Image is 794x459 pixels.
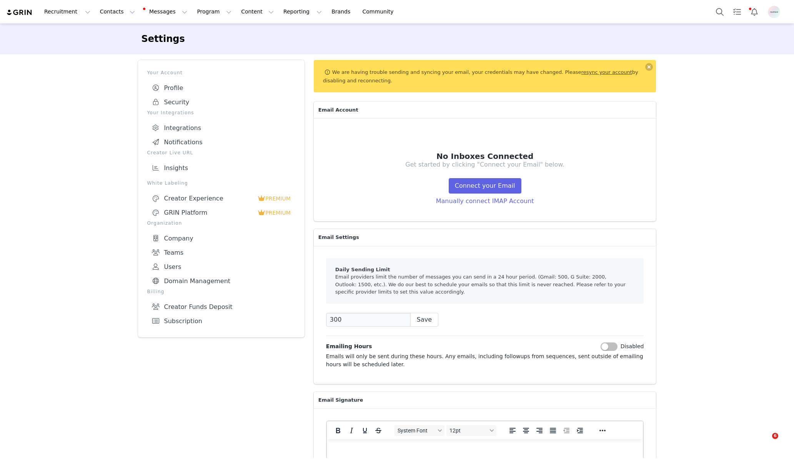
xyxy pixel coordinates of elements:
[621,342,644,351] span: Disabled
[768,6,780,18] img: 84cacbd7-38d7-4595-ad18-249860d6b2a6.png
[147,300,295,314] a: Creator Funds Deposit
[358,3,402,20] a: Community
[147,191,295,205] a: Creator Experience PREMIUM
[192,3,236,20] button: Program
[772,433,778,439] span: 6
[711,3,728,20] button: Search
[147,81,295,95] a: Profile
[327,3,357,20] a: Brands
[147,205,295,220] a: GRIN Platform PREMIUM
[147,180,295,187] p: White Labeling
[265,210,291,216] span: PREMIUM
[560,425,573,436] button: Decrease indent
[147,274,295,288] a: Domain Management
[533,425,546,436] button: Align right
[335,267,390,272] strong: Daily Sending Limit
[152,195,258,202] div: Creator Experience
[140,3,192,20] button: Messages
[573,425,586,436] button: Increase indent
[147,161,295,175] a: Insights
[147,260,295,274] a: Users
[449,178,521,194] button: Connect your Email
[756,433,775,451] iframe: Intercom live chat
[746,3,763,20] button: Notifications
[519,425,533,436] button: Align center
[446,425,496,436] button: Font sizes
[410,313,438,327] button: Save
[395,425,444,436] button: Fonts
[398,427,435,434] span: System Font
[147,121,295,135] a: Integrations
[329,152,641,160] p: No Inboxes Connected
[147,288,295,295] p: Billing
[314,392,656,409] p: Email Signature
[326,258,644,304] div: Email providers limit the number of messages you can send in a 24 hour period. (Gmail: 500, G Sui...
[279,3,326,20] button: Reporting
[314,229,656,246] p: Email Settings
[581,69,632,75] a: resync your account
[763,6,788,18] button: Profile
[729,3,746,20] a: Tasks
[358,425,371,436] button: Underline
[265,195,291,202] span: PREMIUM
[326,352,644,369] span: Emails will only be sent during these hours. Any emails, including followups from sequences, sent...
[430,194,540,209] button: Manually connect IMAP Account
[345,425,358,436] button: Italic
[40,3,95,20] button: Recruitment
[147,149,295,156] p: Creator Live URL
[546,425,559,436] button: Justify
[314,102,656,119] p: Email Account
[506,425,519,436] button: Align left
[147,109,295,116] p: Your Integrations
[147,69,295,76] p: Your Account
[326,342,372,351] span: Emailing Hours
[147,135,295,149] a: Notifications
[95,3,140,20] button: Contacts
[372,425,385,436] button: Strikethrough
[596,425,609,436] button: Reveal or hide additional toolbar items
[329,160,641,169] p: Get started by clicking "Connect your Email" below.
[314,60,656,92] div: We are having trouble sending and syncing your email, your credentials may have changed. Please b...
[147,231,295,245] a: Company
[147,95,295,109] a: Security
[152,209,258,217] div: GRIN Platform
[449,427,487,434] span: 12pt
[147,245,295,260] a: Teams
[236,3,278,20] button: Content
[147,220,295,227] p: Organization
[147,314,295,328] a: Subscription
[6,9,33,16] img: grin logo
[331,425,345,436] button: Bold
